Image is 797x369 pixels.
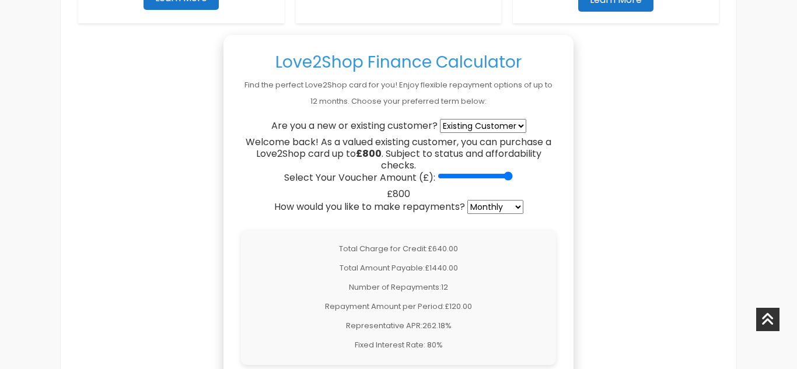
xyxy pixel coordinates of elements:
[250,298,547,315] p: Repayment Amount per Period:
[250,260,547,276] p: Total Amount Payable:
[428,243,458,254] span: £640.00
[241,188,556,200] div: £800
[425,262,458,273] span: £1440.00
[241,136,556,171] div: Welcome back! As a valued existing customer, you can purchase a Love2Shop card up to . Subject to...
[356,147,382,160] strong: £800
[271,120,438,132] label: Are you a new or existing customer?
[250,318,547,334] p: Representative APR:
[250,279,547,296] p: Number of Repayments:
[241,77,556,110] p: Find the perfect Love2Shop card for you! Enjoy flexible repayment options of up to 12 months. Cho...
[441,282,448,293] span: 12
[284,172,435,184] label: Select Your Voucher Amount (£):
[445,301,472,312] span: £120.00
[241,52,556,72] h3: Love2Shop Finance Calculator
[422,320,452,331] span: 262.18%
[274,201,465,213] label: How would you like to make repayments?
[355,339,443,350] span: Fixed Interest Rate: 80%
[250,241,547,257] p: Total Charge for Credit:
